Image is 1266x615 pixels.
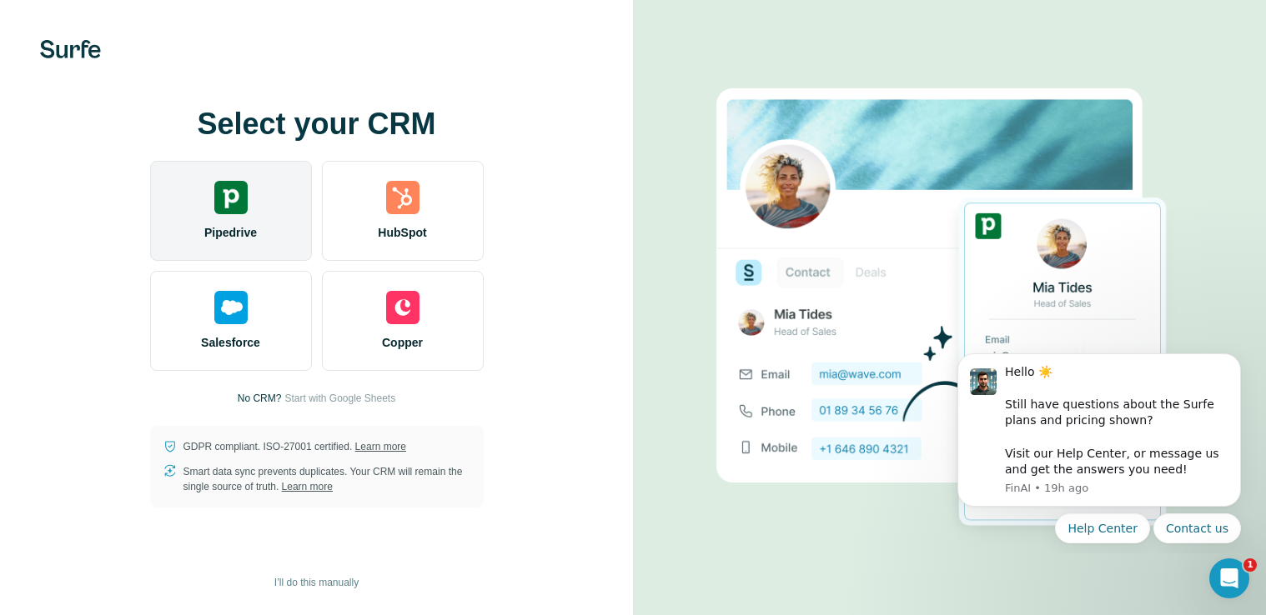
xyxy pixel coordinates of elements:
span: I’ll do this manually [274,575,359,590]
img: PIPEDRIVE image [716,60,1183,555]
span: Copper [382,334,423,351]
img: hubspot's logo [386,181,419,214]
img: pipedrive's logo [214,181,248,214]
img: copper's logo [386,291,419,324]
p: Smart data sync prevents duplicates. Your CRM will remain the single source of truth. [183,464,470,494]
iframe: Intercom live chat [1209,558,1249,598]
button: I’ll do this manually [263,570,370,595]
img: Surfe's logo [40,40,101,58]
h1: Select your CRM [150,107,484,141]
span: 1 [1243,558,1257,572]
span: Salesforce [201,334,260,351]
span: HubSpot [378,224,426,241]
img: salesforce's logo [214,291,248,324]
a: Learn more [355,441,406,452]
button: Start with Google Sheets [284,391,395,406]
span: Pipedrive [204,224,257,241]
iframe: Intercom notifications message [932,338,1266,553]
p: No CRM? [238,391,282,406]
a: Learn more [282,481,333,492]
p: GDPR compliant. ISO-27001 certified. [183,439,406,454]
